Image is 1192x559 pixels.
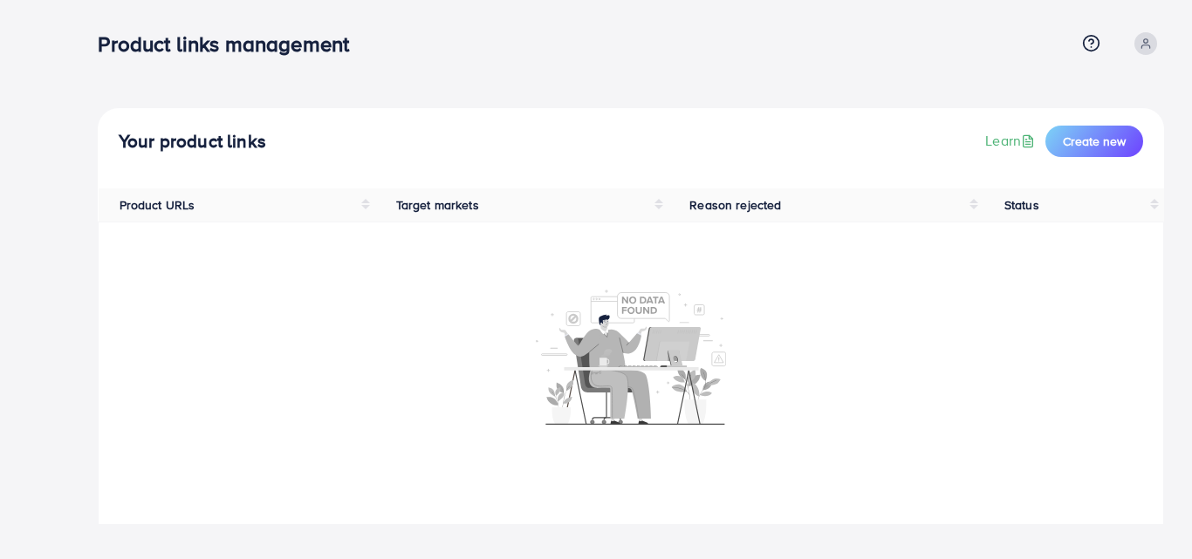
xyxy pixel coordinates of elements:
[98,31,363,57] h3: Product links management
[536,288,726,425] img: No account
[689,196,781,214] span: Reason rejected
[1045,126,1143,157] button: Create new
[120,196,195,214] span: Product URLs
[119,131,266,153] h4: Your product links
[396,196,479,214] span: Target markets
[1063,133,1126,150] span: Create new
[1004,196,1039,214] span: Status
[985,131,1038,151] a: Learn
